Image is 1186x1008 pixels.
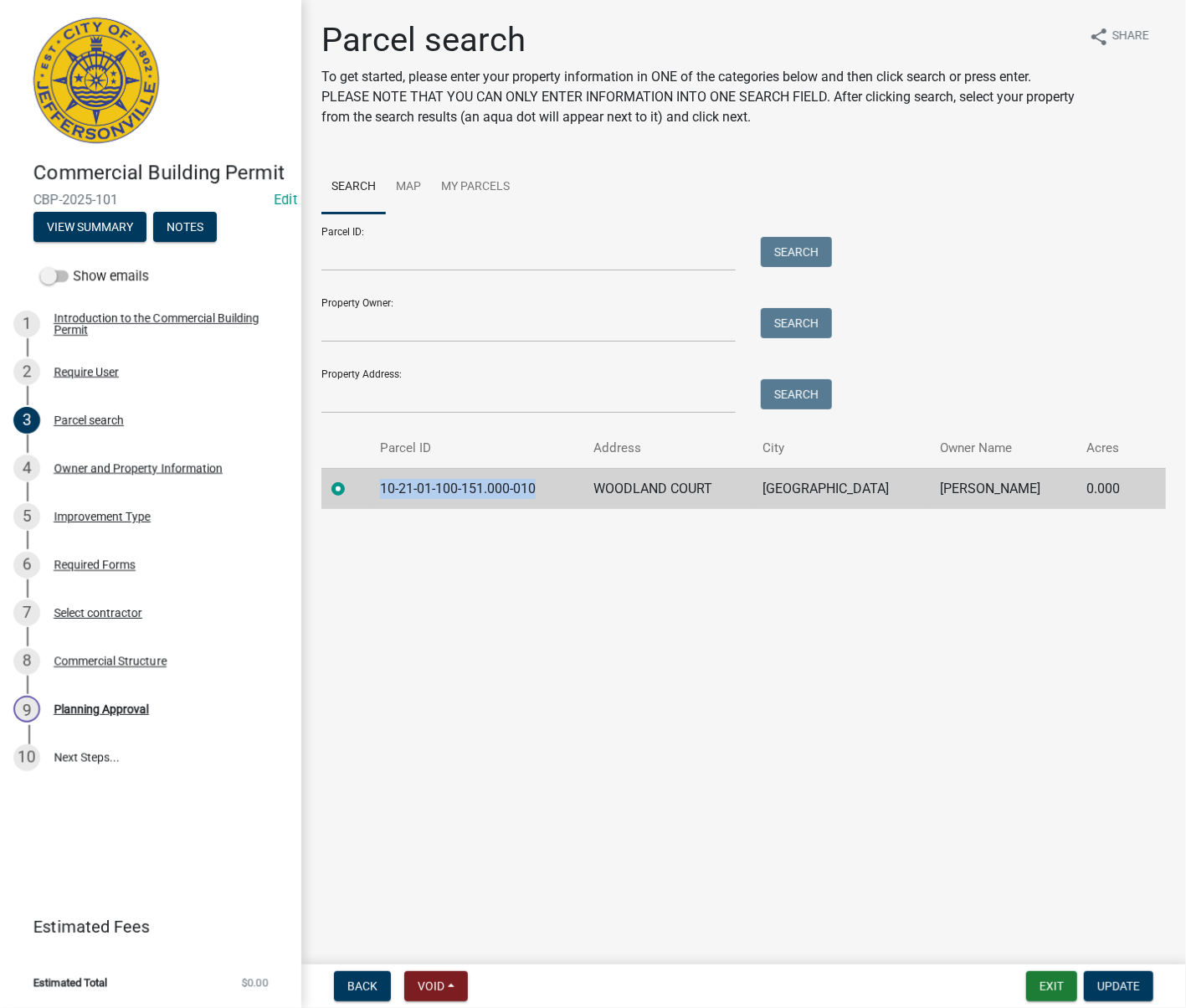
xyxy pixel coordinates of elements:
[370,468,583,509] td: 10-21-01-100-151.000-010
[33,192,268,208] span: CBP-2025-101
[583,468,752,509] td: WOODLAND COURT
[404,971,468,1001] button: Void
[386,161,431,214] a: Map
[321,161,386,214] a: Search
[1026,971,1077,1001] button: Exit
[33,212,146,242] button: View Summary
[1097,980,1140,993] span: Update
[13,599,40,626] div: 7
[54,559,136,571] div: Required Forms
[33,161,288,185] h4: Commercial Building Permit
[13,503,40,530] div: 5
[1076,468,1142,509] td: 0.000
[54,607,142,619] div: Select contractor
[1089,27,1109,47] i: share
[275,192,297,208] wm-modal-confirm: Edit Application Number
[347,980,377,993] span: Back
[13,311,40,337] div: 1
[761,379,832,409] button: Search
[13,696,40,723] div: 9
[54,511,151,522] div: Improvement Type
[761,308,832,338] button: Search
[321,20,1076,60] h1: Parcel search
[54,312,275,336] div: Introduction to the Commercial Building Permit
[13,407,40,434] div: 3
[1076,20,1163,53] button: shareShare
[54,366,119,378] div: Require User
[13,648,40,675] div: 8
[1112,27,1149,47] span: Share
[13,358,40,385] div: 2
[153,221,217,234] wm-modal-confirm: Notes
[33,18,159,143] img: City of Jeffersonville, Indiana
[761,237,832,267] button: Search
[13,552,40,579] div: 6
[40,266,149,286] label: Show emails
[583,429,752,468] th: Address
[752,429,930,468] th: City
[334,971,391,1001] button: Back
[930,429,1076,468] th: Owner Name
[54,462,223,474] div: Owner and Property Information
[1084,971,1153,1001] button: Update
[54,703,149,715] div: Planning Approval
[752,468,930,509] td: [GEOGRAPHIC_DATA]
[431,161,520,214] a: My Parcels
[321,67,1076,127] p: To get started, please enter your property information in ONE of the categories below and then cl...
[33,977,107,988] span: Estimated Total
[275,192,297,208] a: Edit
[1076,429,1142,468] th: Acres
[13,744,40,771] div: 10
[242,977,268,988] span: $0.00
[13,455,40,481] div: 4
[930,468,1076,509] td: [PERSON_NAME]
[54,656,167,667] div: Commercial Structure
[370,429,583,468] th: Parcel ID
[153,212,217,242] button: Notes
[33,221,146,234] wm-modal-confirm: Summary
[13,910,275,944] a: Estimated Fees
[54,414,124,426] div: Parcel search
[418,980,444,993] span: Void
